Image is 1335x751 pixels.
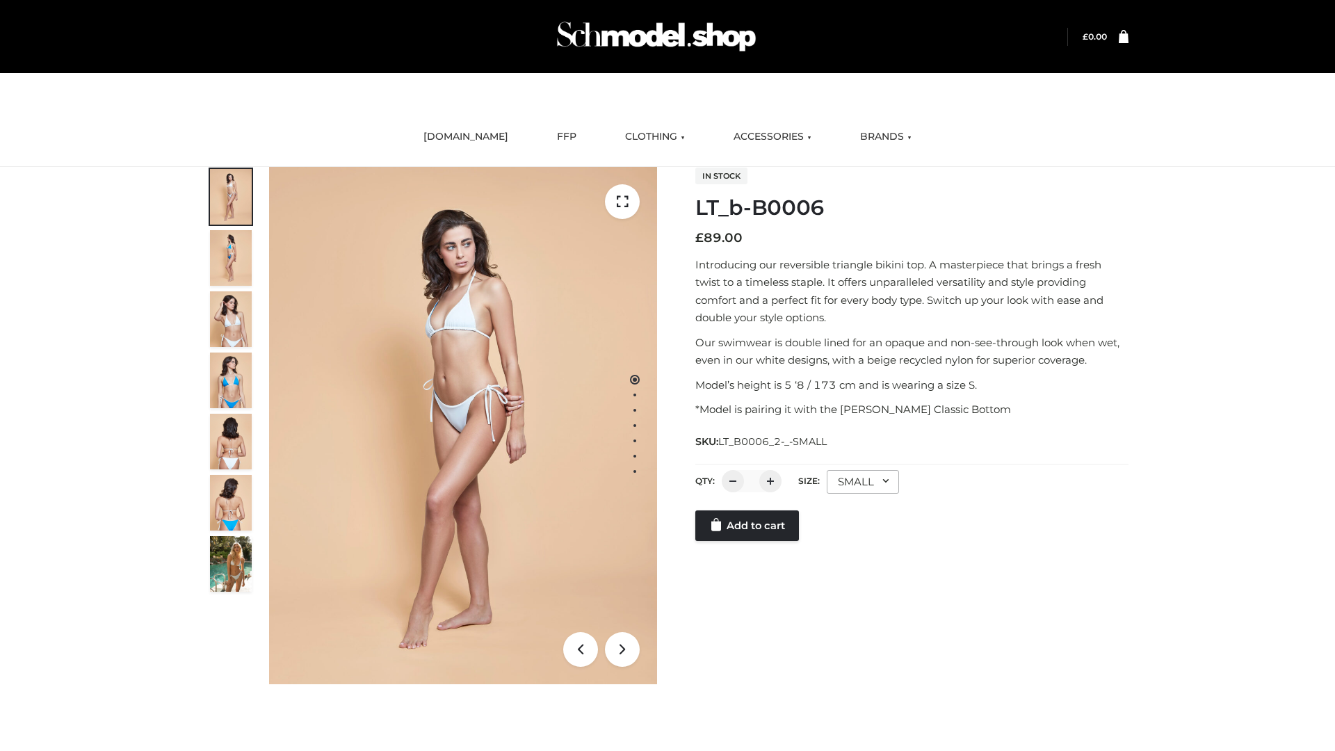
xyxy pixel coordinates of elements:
p: Our swimwear is double lined for an opaque and non-see-through look when wet, even in our white d... [695,334,1128,369]
div: SMALL [827,470,899,494]
p: Introducing our reversible triangle bikini top. A masterpiece that brings a fresh twist to a time... [695,256,1128,327]
img: ArielClassicBikiniTop_CloudNine_AzureSky_OW114ECO_3-scaled.jpg [210,291,252,347]
span: In stock [695,168,747,184]
a: ACCESSORIES [723,122,822,152]
label: QTY: [695,476,715,486]
span: £ [1083,31,1088,42]
span: LT_B0006_2-_-SMALL [718,435,827,448]
img: Arieltop_CloudNine_AzureSky2.jpg [210,536,252,592]
img: ArielClassicBikiniTop_CloudNine_AzureSky_OW114ECO_2-scaled.jpg [210,230,252,286]
img: ArielClassicBikiniTop_CloudNine_AzureSky_OW114ECO_1 [269,167,657,684]
img: ArielClassicBikiniTop_CloudNine_AzureSky_OW114ECO_4-scaled.jpg [210,353,252,408]
img: Schmodel Admin 964 [552,9,761,64]
label: Size: [798,476,820,486]
bdi: 89.00 [695,230,743,245]
bdi: 0.00 [1083,31,1107,42]
h1: LT_b-B0006 [695,195,1128,220]
a: [DOMAIN_NAME] [413,122,519,152]
a: £0.00 [1083,31,1107,42]
span: SKU: [695,433,828,450]
a: FFP [547,122,587,152]
img: ArielClassicBikiniTop_CloudNine_AzureSky_OW114ECO_8-scaled.jpg [210,475,252,531]
span: £ [695,230,704,245]
a: Add to cart [695,510,799,541]
a: BRANDS [850,122,922,152]
a: CLOTHING [615,122,695,152]
img: ArielClassicBikiniTop_CloudNine_AzureSky_OW114ECO_7-scaled.jpg [210,414,252,469]
p: *Model is pairing it with the [PERSON_NAME] Classic Bottom [695,401,1128,419]
img: ArielClassicBikiniTop_CloudNine_AzureSky_OW114ECO_1-scaled.jpg [210,169,252,225]
p: Model’s height is 5 ‘8 / 173 cm and is wearing a size S. [695,376,1128,394]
